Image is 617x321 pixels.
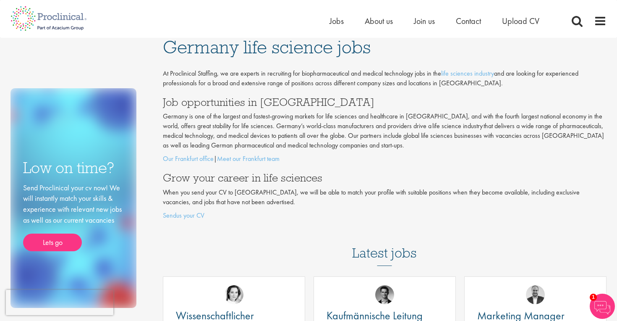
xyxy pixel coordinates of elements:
div: Send Proclinical your cv now! We will instantly match your skills & experience with relevant new ... [23,182,124,252]
span: Germany life science jobs [163,36,371,58]
a: About us [365,16,393,26]
a: Join us [414,16,435,26]
a: Our Frankfurt office [163,154,214,163]
a: Sendus your CV [163,211,204,220]
img: Greta Prestel [225,285,243,304]
a: Lets go [23,234,82,251]
a: Upload CV [502,16,539,26]
a: life sciences industry [441,69,494,78]
img: Chatbot [590,294,615,319]
img: Aitor Melia [526,285,545,304]
a: Contact [456,16,481,26]
h3: Grow your career in life sciences [163,172,607,183]
h3: Latest jobs [352,225,417,266]
iframe: reCAPTCHA [6,290,113,315]
img: Max Slevogt [375,285,394,304]
p: At Proclinical Staffing, we are experts in recruiting for biopharmaceutical and medical technolog... [163,69,607,88]
a: Jobs [329,16,344,26]
p: | [163,154,607,164]
h3: Job opportunities in [GEOGRAPHIC_DATA] [163,97,607,108]
h3: Low on time? [23,160,124,176]
span: 1 [590,294,597,301]
a: Meet our Frankfurt team [217,154,280,163]
p: Germany is one of the largest and fastest-growing markets for life sciences and healthcare in [GE... [163,112,607,150]
p: When you send your CV to [GEOGRAPHIC_DATA], we will be able to match your profile with suitable p... [163,188,607,207]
